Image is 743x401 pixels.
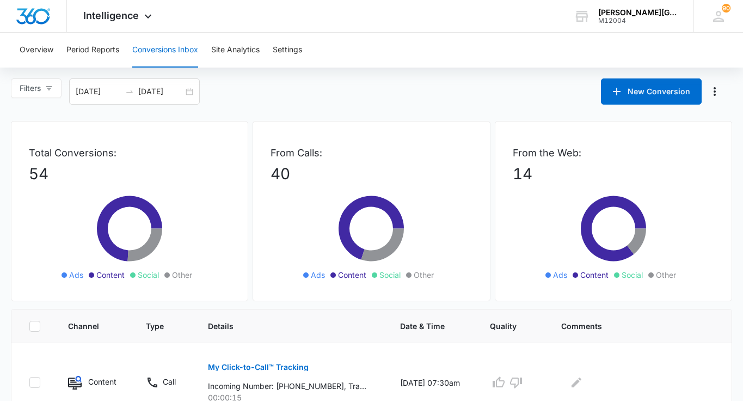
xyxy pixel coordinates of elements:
[490,320,519,332] span: Quality
[273,33,302,68] button: Settings
[338,269,366,281] span: Content
[20,33,53,68] button: Overview
[83,10,139,21] span: Intelligence
[163,376,176,387] p: Call
[601,78,702,105] button: New Conversion
[132,33,198,68] button: Conversions Inbox
[561,320,698,332] span: Comments
[271,162,472,185] p: 40
[598,17,678,25] div: account id
[125,87,134,96] span: to
[568,374,585,391] button: Edit Comments
[88,376,116,387] p: Content
[553,269,567,281] span: Ads
[722,4,730,13] span: 90
[513,145,714,160] p: From the Web:
[11,78,62,98] button: Filters
[656,269,676,281] span: Other
[66,33,119,68] button: Period Reports
[146,320,166,332] span: Type
[414,269,434,281] span: Other
[513,162,714,185] p: 14
[208,320,358,332] span: Details
[172,269,192,281] span: Other
[29,162,230,185] p: 54
[208,354,309,380] button: My Click-to-Call™ Tracking
[76,86,121,98] input: Start date
[580,269,609,281] span: Content
[400,320,448,332] span: Date & Time
[722,4,730,13] div: notifications count
[208,363,309,371] p: My Click-to-Call™ Tracking
[622,269,643,281] span: Social
[96,269,125,281] span: Content
[598,8,678,17] div: account name
[271,145,472,160] p: From Calls:
[68,320,103,332] span: Channel
[138,269,159,281] span: Social
[29,145,230,160] p: Total Conversions:
[706,83,723,100] button: Manage Numbers
[69,269,83,281] span: Ads
[125,87,134,96] span: swap-right
[311,269,325,281] span: Ads
[138,86,183,98] input: End date
[20,82,41,94] span: Filters
[208,380,366,392] p: Incoming Number: [PHONE_NUMBER], Tracking Number: [PHONE_NUMBER], Ring To: [PHONE_NUMBER], Caller...
[379,269,401,281] span: Social
[211,33,260,68] button: Site Analytics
